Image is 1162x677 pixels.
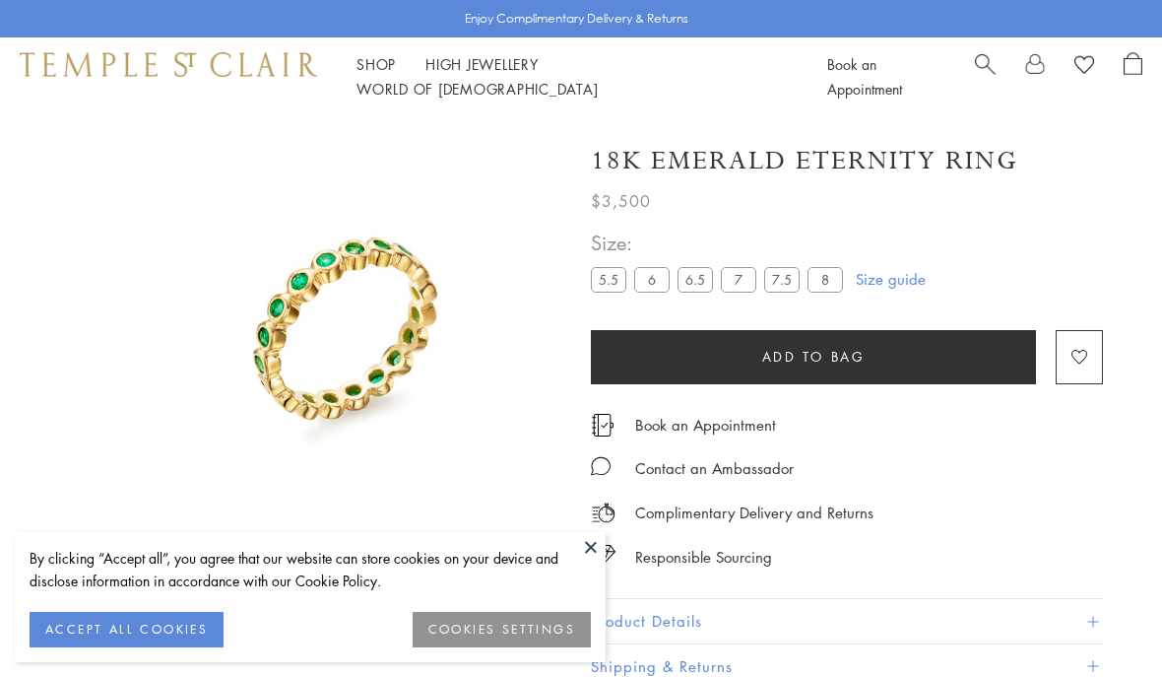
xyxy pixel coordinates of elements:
a: View Wishlist [1074,52,1094,82]
span: $3,500 [591,188,651,214]
a: Size guide [856,269,926,289]
label: 7 [721,267,756,292]
label: 8 [807,267,843,292]
img: icon_appointment.svg [591,414,614,437]
div: Responsible Sourcing [635,545,772,570]
a: Book an Appointment [635,414,776,436]
label: 7.5 [764,267,800,292]
a: Open Shopping Bag [1124,52,1142,102]
img: R16800-EM65 [128,116,561,550]
label: 5.5 [591,267,626,292]
img: Temple St. Clair [20,52,317,76]
a: World of [DEMOGRAPHIC_DATA]World of [DEMOGRAPHIC_DATA] [356,79,598,99]
span: Add to bag [762,346,866,368]
img: icon_delivery.svg [591,501,615,525]
nav: Main navigation [356,52,783,102]
img: MessageIcon-01_2.svg [591,456,611,476]
label: 6.5 [678,267,713,292]
a: Search [975,52,996,102]
h1: 18K Emerald Eternity Ring [591,144,1018,178]
p: Complimentary Delivery and Returns [635,501,873,525]
p: Enjoy Complimentary Delivery & Returns [465,9,688,29]
span: Size: [591,227,851,259]
div: By clicking “Accept all”, you agree that our website can store cookies on your device and disclos... [30,547,591,592]
button: Product Details [591,599,1103,643]
button: Add to bag [591,330,1036,384]
a: ShopShop [356,54,396,74]
div: Contact an Ambassador [635,456,794,481]
a: High JewelleryHigh Jewellery [425,54,539,74]
a: Book an Appointment [827,54,902,99]
button: ACCEPT ALL COOKIES [30,612,224,647]
iframe: Gorgias live chat messenger [1064,584,1142,657]
label: 6 [634,267,670,292]
button: COOKIES SETTINGS [413,612,591,647]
